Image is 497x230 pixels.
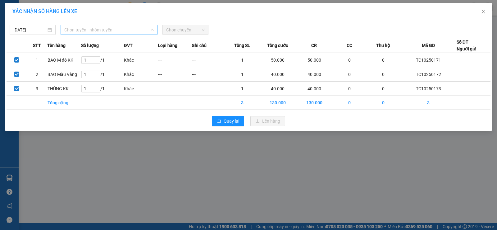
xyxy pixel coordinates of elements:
[400,53,457,67] td: TC10250171
[47,67,81,82] td: BAO Màu Vàng
[400,82,457,96] td: TC10250173
[124,82,157,96] td: Khác
[234,42,250,49] span: Tổng SL
[150,28,154,32] span: down
[259,82,296,96] td: 40.000
[81,82,124,96] td: / 1
[192,53,226,67] td: ---
[47,82,81,96] td: THÙNG KK
[33,42,41,49] span: STT
[124,42,132,49] span: ĐVT
[192,67,226,82] td: ---
[400,67,457,82] td: TC10250172
[259,67,296,82] td: 40.000
[250,116,285,126] button: uploadLên hàng
[217,119,221,124] span: rollback
[367,67,400,82] td: 0
[27,67,47,82] td: 2
[226,53,259,67] td: 1
[376,42,390,49] span: Thu hộ
[47,53,81,67] td: BAO M đỏ KK
[81,42,99,49] span: Số lượng
[422,42,435,49] span: Mã GD
[475,3,492,21] button: Close
[124,53,157,67] td: Khác
[27,82,47,96] td: 3
[47,42,66,49] span: Tên hàng
[226,67,259,82] td: 1
[13,26,46,33] input: 14/10/2025
[333,53,367,67] td: 0
[400,96,457,110] td: 3
[311,42,317,49] span: CR
[367,96,400,110] td: 0
[12,8,77,14] span: XÁC NHẬN SỐ HÀNG LÊN XE
[367,82,400,96] td: 0
[192,82,226,96] td: ---
[158,53,192,67] td: ---
[47,96,81,110] td: Tổng cộng
[158,82,192,96] td: ---
[333,67,367,82] td: 0
[296,67,333,82] td: 40.000
[124,67,157,82] td: Khác
[333,96,367,110] td: 0
[64,25,154,35] span: Chọn tuyến - nhóm tuyến
[333,82,367,96] td: 0
[367,53,400,67] td: 0
[296,82,333,96] td: 40.000
[296,96,333,110] td: 130.000
[457,39,476,52] div: Số ĐT Người gửi
[296,53,333,67] td: 50.000
[166,25,205,35] span: Chọn chuyến
[226,82,259,96] td: 1
[192,42,207,49] span: Ghi chú
[347,42,352,49] span: CC
[267,42,288,49] span: Tổng cước
[158,67,192,82] td: ---
[158,42,177,49] span: Loại hàng
[259,53,296,67] td: 50.000
[226,96,259,110] td: 3
[259,96,296,110] td: 130.000
[81,53,124,67] td: / 1
[27,53,47,67] td: 1
[81,67,124,82] td: / 1
[212,116,244,126] button: rollbackQuay lại
[224,118,239,124] span: Quay lại
[481,9,486,14] span: close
